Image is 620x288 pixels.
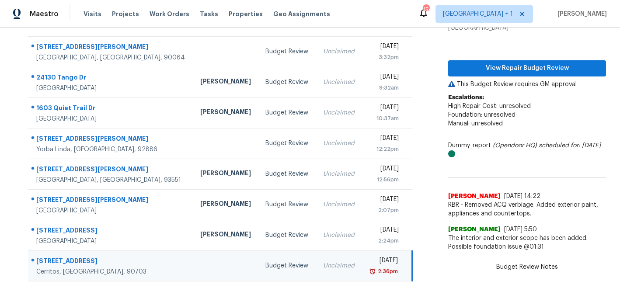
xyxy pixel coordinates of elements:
div: Unclaimed [323,231,355,239]
button: View Repair Budget Review [448,60,606,76]
div: [STREET_ADDRESS][PERSON_NAME] [36,195,186,206]
div: [PERSON_NAME] [200,230,251,241]
div: Budget Review [265,47,309,56]
span: Properties [229,10,263,18]
div: [GEOGRAPHIC_DATA] [36,237,186,246]
div: Unclaimed [323,108,355,117]
div: [DATE] [369,73,399,83]
span: [PERSON_NAME] [448,192,501,201]
div: Cerritos, [GEOGRAPHIC_DATA], 90703 [36,267,186,276]
div: [PERSON_NAME] [200,108,251,118]
div: [STREET_ADDRESS] [36,257,186,267]
div: 2:36pm [376,267,398,276]
span: Visits [84,10,101,18]
div: 3:32pm [369,53,399,62]
div: Budget Review [265,78,309,87]
div: [DATE] [369,134,399,145]
span: [DATE] 14:22 [504,193,540,199]
div: 15 [423,5,429,14]
div: [STREET_ADDRESS] [36,226,186,237]
div: Unclaimed [323,78,355,87]
span: Work Orders [150,10,189,18]
i: (Opendoor HQ) [493,142,537,149]
div: [DATE] [369,195,399,206]
div: [GEOGRAPHIC_DATA] [36,84,186,93]
div: Budget Review [265,231,309,239]
div: Unclaimed [323,139,355,148]
div: Unclaimed [323,47,355,56]
span: Budget Review Notes [491,263,563,271]
span: Maestro [30,10,59,18]
div: [GEOGRAPHIC_DATA] [36,115,186,123]
div: Budget Review [265,139,309,148]
div: [DATE] [369,164,399,175]
div: [DATE] [369,103,399,114]
div: [PERSON_NAME] [200,77,251,88]
div: 2:07pm [369,206,399,215]
div: Budget Review [265,170,309,178]
span: [PERSON_NAME] [554,10,607,18]
span: Tasks [200,11,218,17]
span: [GEOGRAPHIC_DATA] + 1 [443,10,513,18]
div: 12:22pm [369,145,399,153]
div: [STREET_ADDRESS][PERSON_NAME] [36,165,186,176]
div: [STREET_ADDRESS][PERSON_NAME] [36,42,186,53]
span: Geo Assignments [273,10,330,18]
div: 2:24pm [369,236,399,245]
span: [PERSON_NAME] [448,225,501,234]
span: Projects [112,10,139,18]
div: [STREET_ADDRESS][PERSON_NAME] [36,134,186,145]
span: High Repair Cost: unresolved [448,103,531,109]
div: Unclaimed [323,170,355,178]
span: The interior and exterior scope has been added. Possible foundation issue @01:31 [448,234,606,251]
div: 9:32am [369,83,399,92]
div: Budget Review [265,261,309,270]
p: This Budget Review requires GM approval [448,80,606,89]
div: 1603 Quiet Trail Dr [36,104,186,115]
i: scheduled for: [DATE] [539,142,601,149]
div: Budget Review [265,200,309,209]
div: Unclaimed [323,200,355,209]
div: [DATE] [369,42,399,53]
div: Dummy_report [448,141,606,159]
div: [GEOGRAPHIC_DATA], [GEOGRAPHIC_DATA], 90064 [36,53,186,62]
div: Yorba Linda, [GEOGRAPHIC_DATA], 92886 [36,145,186,154]
div: [GEOGRAPHIC_DATA] [36,206,186,215]
span: Manual: unresolved [448,121,503,127]
span: RBR - Removed ACQ verbiage. Added exterior paint, appliances and countertops. [448,201,606,218]
div: 12:56pm [369,175,399,184]
div: Budget Review [265,108,309,117]
div: [DATE] [369,256,398,267]
div: [GEOGRAPHIC_DATA] [448,24,606,32]
div: [PERSON_NAME] [200,199,251,210]
span: Foundation: unresolved [448,112,516,118]
div: 10:37am [369,114,399,123]
div: Unclaimed [323,261,355,270]
div: [GEOGRAPHIC_DATA], [GEOGRAPHIC_DATA], 93551 [36,176,186,184]
div: 24130 Tango Dr [36,73,186,84]
b: Escalations: [448,94,484,101]
img: Overdue Alarm Icon [369,267,376,276]
div: [DATE] [369,226,399,236]
div: [PERSON_NAME] [200,169,251,180]
span: View Repair Budget Review [455,63,599,74]
span: [DATE] 5:50 [504,226,537,232]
